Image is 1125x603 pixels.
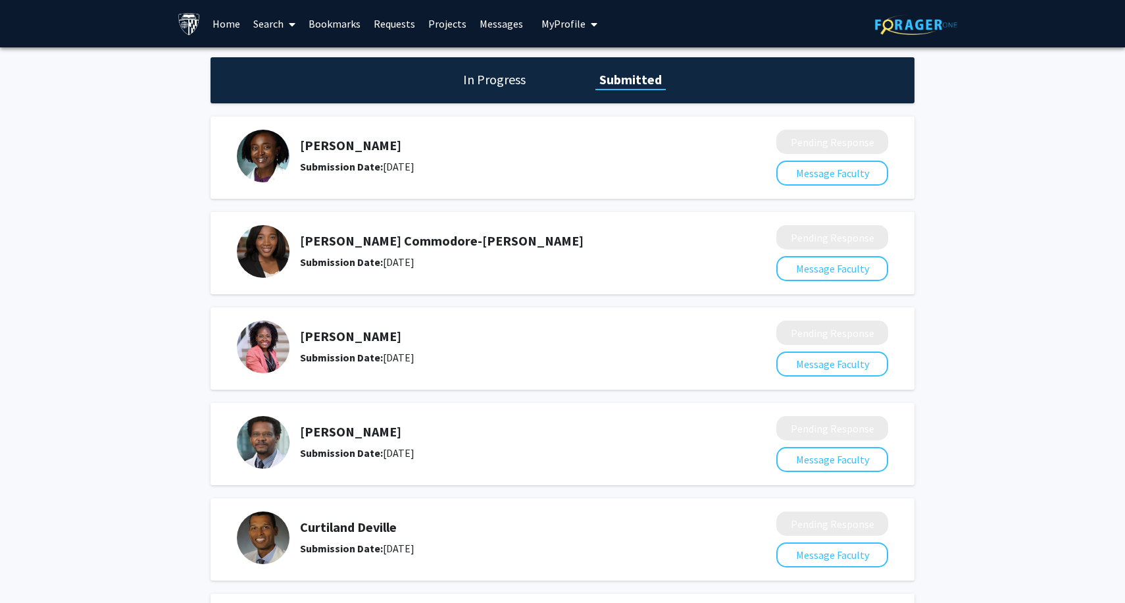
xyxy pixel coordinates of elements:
a: Search [247,1,302,47]
iframe: Chat [10,544,56,593]
a: Projects [422,1,473,47]
img: Profile Picture [237,416,289,469]
button: Message Faculty [776,447,888,472]
h5: [PERSON_NAME] Commodore-[PERSON_NAME] [300,233,707,249]
button: Message Faculty [776,161,888,186]
button: Pending Response [776,130,888,154]
a: Requests [367,1,422,47]
img: Johns Hopkins University Logo [178,13,201,36]
a: Messages [473,1,530,47]
div: [DATE] [300,254,707,270]
b: Submission Date: [300,160,383,173]
h5: [PERSON_NAME] [300,328,707,344]
a: Message Faculty [776,262,888,275]
b: Submission Date: [300,542,383,555]
button: Message Faculty [776,256,888,281]
button: Pending Response [776,225,888,249]
div: [DATE] [300,159,707,174]
h1: In Progress [459,70,530,89]
img: ForagerOne Logo [875,14,957,35]
button: Pending Response [776,511,888,536]
img: Profile Picture [237,225,289,278]
img: Profile Picture [237,130,289,182]
b: Submission Date: [300,446,383,459]
b: Submission Date: [300,255,383,269]
a: Message Faculty [776,357,888,371]
h5: [PERSON_NAME] [300,424,707,440]
img: Profile Picture [237,321,289,373]
h5: Curtiland Deville [300,519,707,535]
button: Pending Response [776,416,888,440]
div: [DATE] [300,445,707,461]
a: Message Faculty [776,167,888,180]
a: Bookmarks [302,1,367,47]
div: [DATE] [300,350,707,365]
img: Profile Picture [237,511,289,564]
div: [DATE] [300,540,707,556]
a: Message Faculty [776,548,888,562]
button: Message Faculty [776,542,888,567]
span: My Profile [541,17,586,30]
b: Submission Date: [300,351,383,364]
a: Home [206,1,247,47]
a: Message Faculty [776,453,888,466]
button: Message Faculty [776,352,888,377]
h5: [PERSON_NAME] [300,138,707,153]
h1: Submitted [595,70,666,89]
button: Pending Response [776,321,888,345]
